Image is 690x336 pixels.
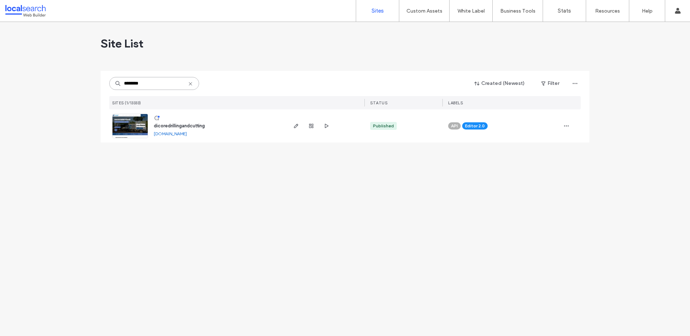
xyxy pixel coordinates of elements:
[406,8,442,14] label: Custom Assets
[373,123,394,129] div: Published
[17,5,31,12] span: Help
[451,123,458,129] span: API
[154,123,205,128] a: dicoredrillingandcutting
[457,8,485,14] label: White Label
[154,131,187,136] a: [DOMAIN_NAME]
[112,100,141,105] span: SITES (1/13333)
[558,8,571,14] label: Stats
[370,100,387,105] span: STATUS
[642,8,653,14] label: Help
[468,78,531,89] button: Created (Newest)
[448,100,463,105] span: LABELS
[595,8,620,14] label: Resources
[465,123,485,129] span: Editor 2.0
[500,8,535,14] label: Business Tools
[101,36,143,51] span: Site List
[534,78,566,89] button: Filter
[372,8,384,14] label: Sites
